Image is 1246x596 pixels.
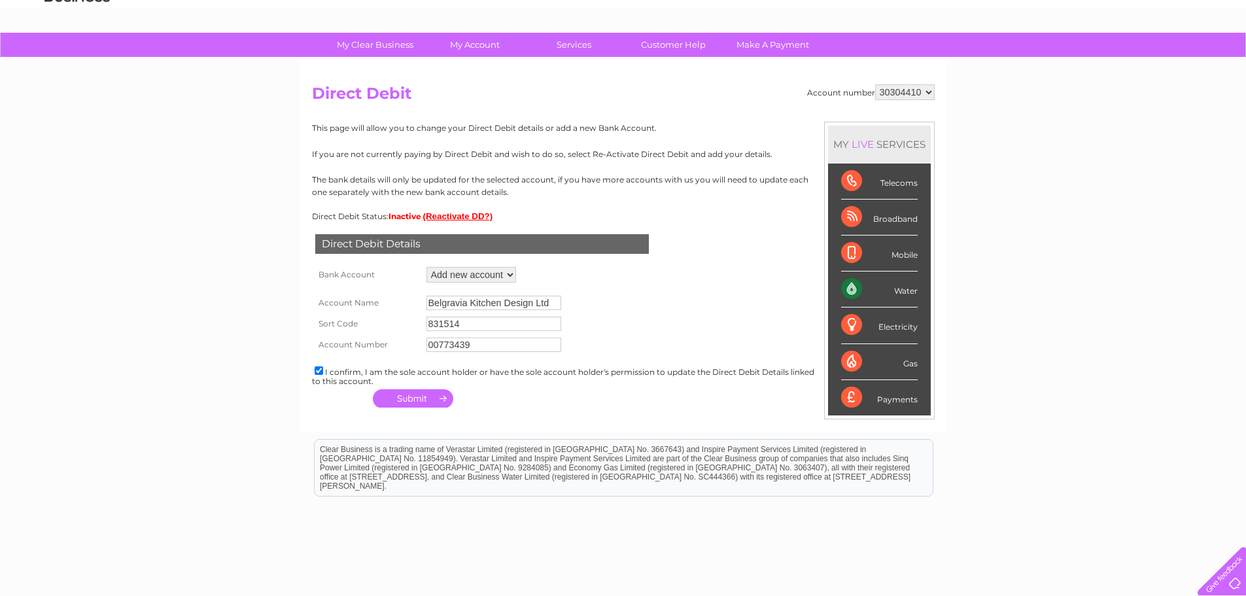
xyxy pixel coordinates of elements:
th: Account Name [312,292,423,313]
th: Account Number [312,334,423,355]
div: Clear Business is a trading name of Verastar Limited (registered in [GEOGRAPHIC_DATA] No. 3667643... [315,7,933,63]
a: Log out [1203,56,1234,65]
th: Bank Account [312,264,423,286]
div: LIVE [849,138,876,150]
a: Make A Payment [719,33,827,57]
div: Direct Debit Details [315,234,649,254]
button: (Reactivate DD?) [423,211,493,221]
th: Sort Code [312,313,423,334]
div: Mobile [841,236,918,272]
p: This page will allow you to change your Direct Debit details or add a new Bank Account. [312,122,935,134]
a: My Account [421,33,528,57]
div: Direct Debit Status: [312,211,935,221]
div: Electricity [841,307,918,343]
a: 0333 014 3131 [999,7,1090,23]
a: Energy [1048,56,1077,65]
div: I confirm, I am the sole account holder or have the sole account holder's permission to update th... [312,364,935,386]
a: Water [1016,56,1041,65]
p: The bank details will only be updated for the selected account, if you have more accounts with us... [312,173,935,198]
div: Payments [841,380,918,415]
a: Services [520,33,628,57]
p: If you are not currently paying by Direct Debit and wish to do so, select Re-Activate Direct Debi... [312,148,935,160]
a: Telecoms [1085,56,1124,65]
h2: Direct Debit [312,84,935,109]
a: Customer Help [619,33,727,57]
img: logo.png [44,34,111,74]
div: Gas [841,344,918,380]
div: Account number [807,84,935,100]
div: Water [841,272,918,307]
div: MY SERVICES [828,126,931,163]
a: My Clear Business [321,33,429,57]
a: Blog [1132,56,1151,65]
div: Broadband [841,200,918,236]
div: Telecoms [841,164,918,200]
a: Contact [1159,56,1191,65]
span: Inactive [389,211,421,221]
